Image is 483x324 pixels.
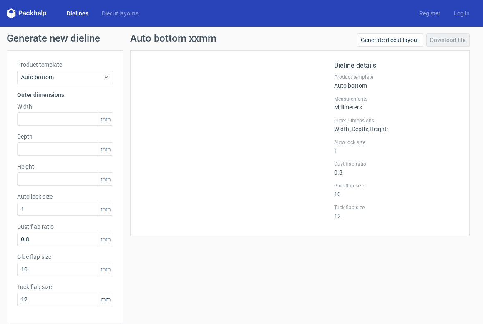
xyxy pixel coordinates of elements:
[17,61,113,69] label: Product template
[98,113,113,125] span: mm
[447,9,476,18] a: Log in
[334,117,459,124] label: Outer Dimensions
[98,203,113,215] span: mm
[98,293,113,306] span: mm
[17,102,113,111] label: Width
[95,9,145,18] a: Diecut layouts
[334,161,459,176] div: 0.8
[413,9,447,18] a: Register
[334,96,459,102] label: Measurements
[368,126,388,132] span: , Height :
[21,73,103,81] span: Auto bottom
[334,161,459,167] label: Dust flap ratio
[98,263,113,276] span: mm
[334,182,459,197] div: 10
[334,182,459,189] label: Glue flap size
[17,132,113,141] label: Depth
[334,126,350,132] span: Width :
[7,33,476,43] h1: Generate new dieline
[334,61,459,71] h2: Dieline details
[334,204,459,211] label: Tuck flap size
[334,74,459,89] div: Auto bottom
[98,173,113,185] span: mm
[17,91,113,99] h3: Outer dimensions
[130,33,216,43] h1: Auto bottom xxmm
[60,9,95,18] a: Dielines
[17,162,113,171] label: Height
[334,96,459,111] div: Millimeters
[350,126,368,132] span: , Depth :
[17,283,113,291] label: Tuck flap size
[334,204,459,219] div: 12
[98,233,113,246] span: mm
[334,139,459,154] div: 1
[334,74,459,81] label: Product template
[17,223,113,231] label: Dust flap ratio
[334,139,459,146] label: Auto lock size
[17,253,113,261] label: Glue flap size
[17,192,113,201] label: Auto lock size
[357,33,423,47] a: Generate diecut layout
[98,143,113,155] span: mm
